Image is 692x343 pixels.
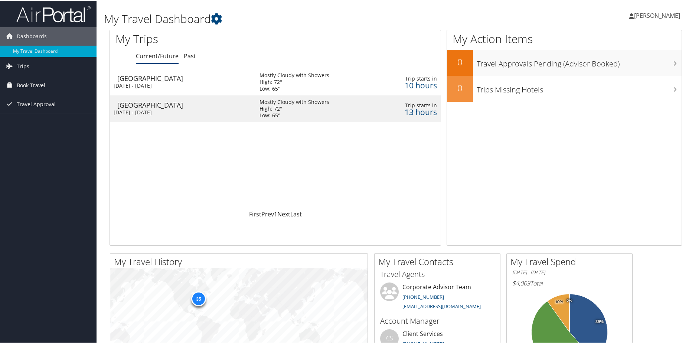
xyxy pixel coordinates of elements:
[136,51,179,59] a: Current/Future
[380,315,494,326] h3: Account Manager
[555,299,563,304] tspan: 10%
[115,30,297,46] h1: My Trips
[259,78,329,85] div: High: 72°
[17,26,47,45] span: Dashboards
[17,56,29,75] span: Trips
[447,81,473,94] h2: 0
[259,111,329,118] div: Low: 65°
[447,30,682,46] h1: My Action Items
[290,209,302,218] a: Last
[402,293,444,300] a: [PHONE_NUMBER]
[390,75,437,81] div: Trip starts in
[390,81,437,88] div: 10 hours
[117,74,252,81] div: [GEOGRAPHIC_DATA]
[512,268,627,275] h6: [DATE] - [DATE]
[629,4,688,26] a: [PERSON_NAME]
[184,51,196,59] a: Past
[17,75,45,94] span: Book Travel
[447,75,682,101] a: 0Trips Missing Hotels
[380,268,494,279] h3: Travel Agents
[114,255,368,267] h2: My Travel History
[191,291,206,306] div: 35
[261,209,274,218] a: Prev
[259,71,329,78] div: Mostly Cloudy with Showers
[390,108,437,115] div: 13 hours
[259,85,329,91] div: Low: 65°
[376,282,498,312] li: Corporate Advisor Team
[378,255,500,267] h2: My Travel Contacts
[402,302,481,309] a: [EMAIL_ADDRESS][DOMAIN_NAME]
[477,80,682,94] h3: Trips Missing Hotels
[17,94,56,113] span: Travel Approval
[390,101,437,108] div: Trip starts in
[447,55,473,68] h2: 0
[567,298,572,302] tspan: 0%
[277,209,290,218] a: Next
[512,278,530,287] span: $4,003
[114,108,248,115] div: [DATE] - [DATE]
[477,54,682,68] h3: Travel Approvals Pending (Advisor Booked)
[259,105,329,111] div: High: 72°
[447,49,682,75] a: 0Travel Approvals Pending (Advisor Booked)
[117,101,252,108] div: [GEOGRAPHIC_DATA]
[510,255,632,267] h2: My Travel Spend
[512,278,627,287] h6: Total
[104,10,493,26] h1: My Travel Dashboard
[274,209,277,218] a: 1
[634,11,680,19] span: [PERSON_NAME]
[114,82,248,88] div: [DATE] - [DATE]
[259,98,329,105] div: Mostly Cloudy with Showers
[16,5,91,22] img: airportal-logo.png
[249,209,261,218] a: First
[595,319,604,323] tspan: 39%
